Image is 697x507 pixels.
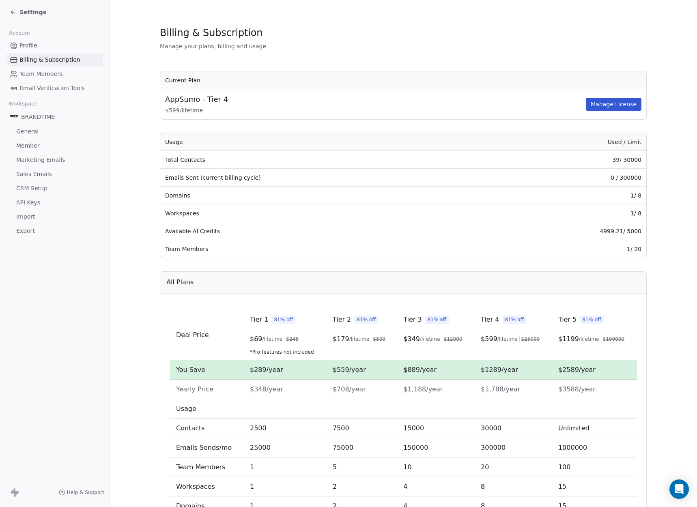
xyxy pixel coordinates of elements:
[481,463,489,471] span: 20
[333,334,349,344] span: $ 179
[21,113,55,121] span: BRANDTIME
[481,424,501,432] span: 30000
[170,419,243,438] td: Contacts
[669,479,689,499] div: Open Intercom Messenger
[250,349,320,355] span: *Pro features not included
[16,213,35,221] span: Import
[170,438,243,458] td: Emails Sends/mo
[160,169,487,187] td: Emails Sent (current billing cycle)
[6,224,103,238] a: Export
[16,184,47,193] span: CRM Setup
[481,334,497,344] span: $ 599
[16,156,65,164] span: Marketing Emails
[403,366,437,374] span: $889/year
[165,106,584,114] span: $ 599 / lifetime
[487,204,646,222] td: 1 / 8
[487,169,646,187] td: 0 / 300000
[170,477,243,496] td: Workspaces
[176,331,209,339] span: Deal Price
[262,336,283,342] span: /lifetime
[333,424,349,432] span: 7500
[558,366,596,374] span: $2589/year
[481,385,520,393] span: $1,788/year
[6,125,103,138] a: General
[6,196,103,209] a: API Keys
[403,385,443,393] span: $1,188/year
[425,316,449,324] span: 81% off
[333,463,337,471] span: 5
[6,139,103,153] a: Member
[403,334,420,344] span: $ 349
[481,366,518,374] span: $1289/year
[6,39,103,52] a: Profile
[481,483,485,490] span: 8
[160,204,487,222] td: Workspaces
[487,151,646,169] td: 39 / 30000
[160,133,487,151] th: Usage
[250,463,254,471] span: 1
[558,334,579,344] span: $ 1199
[580,316,604,324] span: 81% off
[420,336,440,342] span: /lifetime
[160,240,487,258] td: Team Members
[19,56,80,64] span: Billing & Subscription
[487,133,646,151] th: Used / Limit
[176,385,213,393] span: Yearly Price
[10,113,18,121] img: Kopie%20van%20LOGO%20BRNDTIME%20WIT%20PNG%20(1).png
[16,227,35,235] span: Export
[160,151,487,169] td: Total Contacts
[6,182,103,195] a: CRM Setup
[170,458,243,477] td: Team Members
[521,336,540,342] span: $ 25000
[16,127,39,136] span: General
[160,187,487,204] td: Domains
[67,489,104,496] span: Help & Support
[6,210,103,223] a: Import
[403,463,411,471] span: 10
[333,483,337,490] span: 2
[403,315,422,324] span: Tier 3
[250,424,267,432] span: 2500
[487,222,646,240] td: 4999.21 / 5000
[176,405,196,412] span: Usage
[250,483,254,490] span: 1
[403,483,407,490] span: 4
[349,336,370,342] span: /lifetime
[603,336,625,342] span: $ 100000
[59,489,104,496] a: Help & Support
[558,424,589,432] span: Unlimited
[444,336,463,342] span: $ 12000
[579,336,599,342] span: /lifetime
[354,316,378,324] span: 81% off
[333,444,353,451] span: 75000
[333,385,366,393] span: $708/year
[6,82,103,95] a: Email Verification Tools
[586,98,641,111] button: Manage License
[487,187,646,204] td: 1 / 8
[160,27,262,39] span: Billing & Subscription
[19,8,46,16] span: Settings
[19,84,85,92] span: Email Verification Tools
[403,444,428,451] span: 150000
[373,336,385,342] span: $ 500
[333,315,351,324] span: Tier 2
[487,240,646,258] td: 1 / 20
[166,277,194,287] span: All Plans
[250,366,283,374] span: $289/year
[558,315,577,324] span: Tier 5
[6,67,103,81] a: Team Members
[160,71,646,89] th: Current Plan
[558,463,571,471] span: 100
[558,483,566,490] span: 15
[250,334,262,344] span: $ 69
[271,316,295,324] span: 81% off
[19,41,37,50] span: Profile
[286,336,299,342] span: $ 245
[503,316,527,324] span: 81% off
[481,315,499,324] span: Tier 4
[16,198,40,207] span: API Keys
[481,444,506,451] span: 300000
[250,315,268,324] span: Tier 1
[160,43,266,49] span: Manage your plans, billing and usage
[10,8,46,16] a: Settings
